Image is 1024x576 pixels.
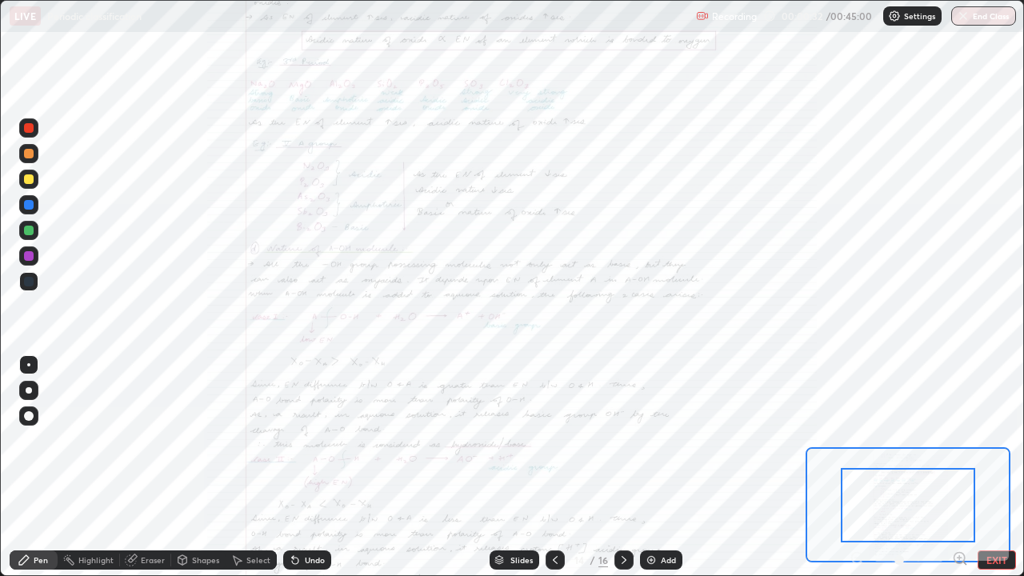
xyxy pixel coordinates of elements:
button: EXIT [978,550,1016,570]
p: Periodic classification [47,10,142,22]
div: / [590,555,595,565]
div: Add [661,556,676,564]
p: Recording [712,10,757,22]
img: add-slide-button [645,554,658,566]
div: Pen [34,556,48,564]
div: Select [246,556,270,564]
div: Slides [510,556,533,564]
div: Highlight [78,556,114,564]
div: Undo [305,556,325,564]
button: End Class [951,6,1016,26]
div: 16 [598,553,608,567]
img: end-class-cross [957,10,970,22]
img: recording.375f2c34.svg [696,10,709,22]
img: class-settings-icons [888,10,901,22]
div: Shapes [192,556,219,564]
p: Settings [904,12,935,20]
p: LIVE [14,10,36,22]
div: 14 [571,555,587,565]
div: Eraser [141,556,165,564]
